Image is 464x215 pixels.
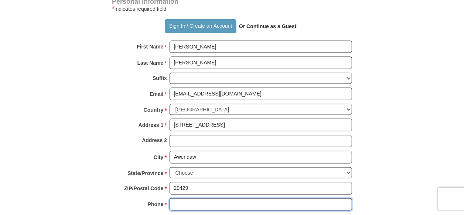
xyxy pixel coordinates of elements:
strong: Address 2 [142,135,167,145]
button: Sign In / Create an Account [165,19,236,33]
strong: Email [150,89,163,99]
strong: First Name [137,41,163,52]
strong: Or Continue as a Guest [239,23,297,29]
strong: Last Name [137,58,164,68]
strong: Phone [148,199,164,209]
strong: Suffix [153,73,167,83]
strong: Country [144,105,164,115]
strong: City [154,152,163,162]
strong: Address 1 [139,120,164,130]
strong: ZIP/Postal Code [124,183,164,194]
strong: State/Province [127,168,163,178]
div: Indicates required field [112,4,352,13]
